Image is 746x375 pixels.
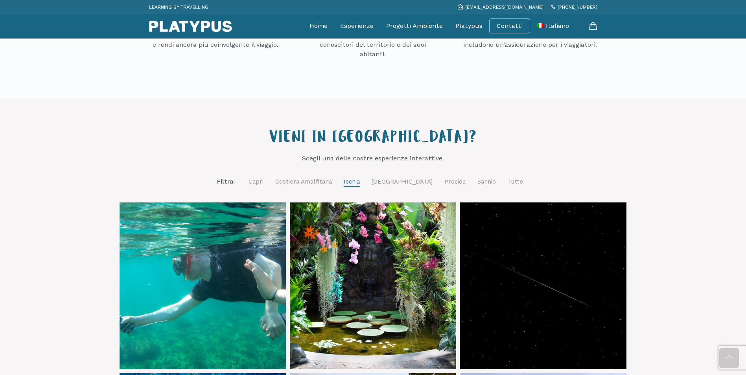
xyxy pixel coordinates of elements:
a: Tutte [508,177,523,187]
a: [EMAIL_ADDRESS][DOMAIN_NAME] [458,4,543,10]
a: [GEOGRAPHIC_DATA] [372,177,433,187]
a: Home [309,16,328,36]
a: Platypus [455,16,483,36]
span: [PHONE_NUMBER] [558,4,597,10]
span: [EMAIL_ADDRESS][DOMAIN_NAME] [465,4,543,10]
a: Ischia [344,177,360,187]
p: Scegli una delle nostre esperienze interattive. [261,154,485,163]
a: Italiano [537,16,569,36]
a: [PHONE_NUMBER] [551,4,597,10]
a: Procida [444,177,466,187]
a: Contatti [497,22,523,30]
a: Capri [249,177,263,187]
a: Costiera Amalfitana [275,177,332,187]
span: VIENI IN [GEOGRAPHIC_DATA]? [269,131,477,147]
p: Non semplici guide ma esperti laureati e conoscitori del territorio e dei suoi abitanti. [306,31,440,59]
a: Sannio [477,177,496,187]
span: Italiano [546,22,569,29]
a: Esperienze [340,16,374,36]
p: Le nostre esperienze sono sicure e includono un’assicurazione per i viaggiatori. [463,31,597,50]
a: Progetti Ambiente [386,16,443,36]
span: Filtra: [217,178,235,185]
p: Incontra persone con i tuoi stessi interessi e rendi ancora più coinvolgente il viaggio. [149,31,283,50]
img: Platypus [149,20,232,32]
p: LEARNING BY TRAVELLING [149,2,208,12]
